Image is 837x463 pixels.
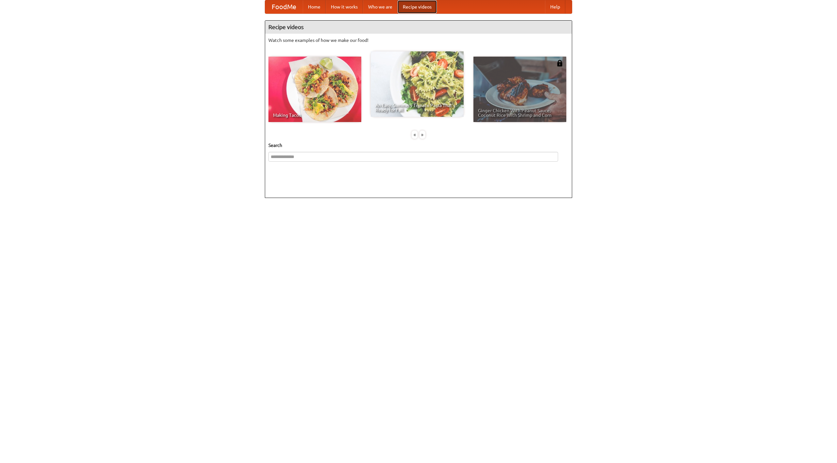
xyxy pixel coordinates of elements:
a: Who we are [363,0,398,13]
span: Making Tacos [273,113,357,117]
a: An Easy, Summery Tomato Pasta That's Ready for Fall [371,51,464,117]
span: An Easy, Summery Tomato Pasta That's Ready for Fall [375,103,459,112]
a: Help [545,0,565,13]
a: Making Tacos [268,57,361,122]
a: Home [303,0,326,13]
a: How it works [326,0,363,13]
h4: Recipe videos [265,21,572,34]
div: » [419,131,425,139]
img: 483408.png [556,60,563,66]
a: Recipe videos [398,0,437,13]
div: « [412,131,418,139]
a: FoodMe [265,0,303,13]
h5: Search [268,142,569,149]
p: Watch some examples of how we make our food! [268,37,569,44]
